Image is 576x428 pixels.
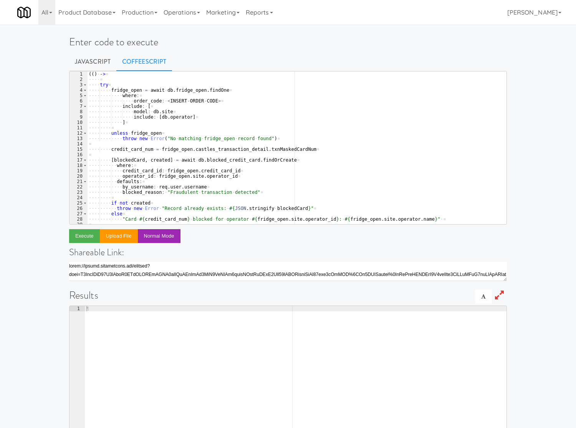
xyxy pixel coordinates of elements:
[70,114,88,120] div: 9
[70,71,88,77] div: 1
[70,136,88,141] div: 13
[70,174,88,179] div: 20
[70,88,88,93] div: 4
[70,98,88,104] div: 6
[70,157,88,163] div: 17
[70,152,88,157] div: 16
[70,168,88,174] div: 19
[69,262,507,281] textarea: lorem://ipsumd.sitametcons.adi/elitsed?doei=T3IncIDiD97U3lAboR0ETdOLOREmAGNA0alIQuAEnImAd3MiN9VeN...
[138,229,180,243] button: Normal Mode
[116,52,172,71] a: CoffeeScript
[70,306,85,311] div: 1
[69,229,100,243] button: Execute
[70,216,88,222] div: 28
[70,77,88,82] div: 2
[70,120,88,125] div: 10
[70,109,88,114] div: 8
[70,93,88,98] div: 5
[70,141,88,147] div: 14
[69,247,507,257] h4: Shareable Link:
[70,131,88,136] div: 12
[70,82,88,88] div: 3
[70,222,88,227] div: 29
[70,163,88,168] div: 18
[70,179,88,184] div: 21
[70,104,88,109] div: 7
[70,184,88,190] div: 22
[70,211,88,216] div: 27
[70,195,88,200] div: 24
[70,206,88,211] div: 26
[100,229,138,243] button: Upload file
[69,52,116,71] a: Javascript
[69,290,507,301] h1: Results
[70,200,88,206] div: 25
[70,147,88,152] div: 15
[17,6,31,19] img: Micromart
[70,125,88,131] div: 11
[70,190,88,195] div: 23
[69,36,507,48] h1: Enter code to execute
